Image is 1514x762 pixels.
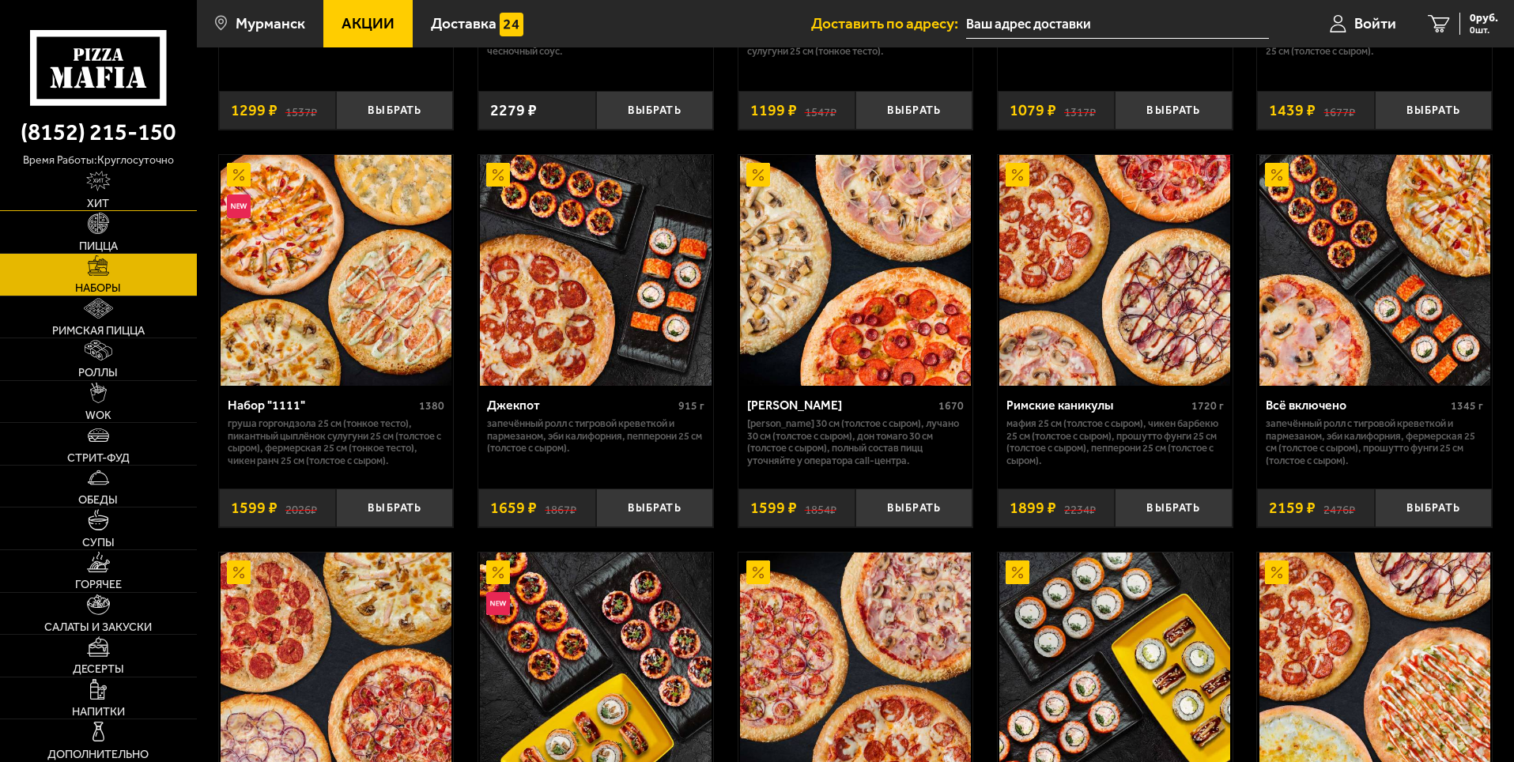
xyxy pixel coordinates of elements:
[486,163,510,187] img: Акционный
[231,500,278,516] span: 1599 ₽
[1470,13,1498,24] span: 0 руб.
[747,398,935,413] div: [PERSON_NAME]
[596,489,713,527] button: Выбрать
[1269,500,1316,516] span: 2159 ₽
[227,560,251,584] img: Акционный
[79,240,118,251] span: Пицца
[336,489,453,527] button: Выбрать
[227,194,251,218] img: Новинка
[47,749,149,760] span: Дополнительно
[228,417,445,468] p: Груша горгондзола 25 см (тонкое тесто), Пикантный цыплёнок сулугуни 25 см (толстое с сыром), Ферм...
[1470,25,1498,35] span: 0 шт.
[545,500,576,516] s: 1867 ₽
[219,155,454,386] a: АкционныйНовинкаНабор "1111"
[750,103,797,119] span: 1199 ₽
[1259,155,1490,386] img: Всё включено
[1010,500,1056,516] span: 1899 ₽
[1257,155,1492,386] a: АкционныйВсё включено
[998,155,1233,386] a: АкционныйРимские каникулы
[231,103,278,119] span: 1299 ₽
[1006,560,1029,584] img: Акционный
[342,16,395,31] span: Акции
[78,367,118,378] span: Роллы
[1323,500,1355,516] s: 2476 ₽
[500,13,523,36] img: 15daf4d41897b9f0e9f617042186c801.svg
[746,560,770,584] img: Акционный
[52,325,145,336] span: Римская пицца
[1451,399,1483,413] span: 1345 г
[855,91,972,130] button: Выбрать
[419,399,444,413] span: 1380
[490,500,537,516] span: 1659 ₽
[1323,103,1355,119] s: 1677 ₽
[478,155,713,386] a: АкционныйДжекпот
[1191,399,1224,413] span: 1720 г
[227,163,251,187] img: Акционный
[750,500,797,516] span: 1599 ₽
[1269,103,1316,119] span: 1439 ₽
[1006,163,1029,187] img: Акционный
[596,91,713,130] button: Выбрать
[740,155,971,386] img: Хет Трик
[855,489,972,527] button: Выбрать
[78,494,118,505] span: Обеды
[938,399,964,413] span: 1670
[490,103,537,119] span: 2279 ₽
[75,282,121,293] span: Наборы
[221,155,451,386] img: Набор "1111"
[678,399,704,413] span: 915 г
[966,9,1269,39] input: Ваш адрес доставки
[746,163,770,187] img: Акционный
[67,452,130,463] span: Стрит-фуд
[236,16,305,31] span: Мурманск
[1064,500,1096,516] s: 2234 ₽
[431,16,496,31] span: Доставка
[1375,489,1492,527] button: Выбрать
[486,592,510,616] img: Новинка
[73,663,124,674] span: Десерты
[1375,91,1492,130] button: Выбрать
[805,103,836,119] s: 1547 ₽
[87,198,109,209] span: Хит
[486,560,510,584] img: Акционный
[1354,16,1396,31] span: Войти
[1006,417,1224,468] p: Мафия 25 см (толстое с сыром), Чикен Барбекю 25 см (толстое с сыром), Прошутто Фунги 25 см (толст...
[811,16,966,31] span: Доставить по адресу:
[285,500,317,516] s: 2026 ₽
[487,398,674,413] div: Джекпот
[1266,398,1447,413] div: Всё включено
[805,500,836,516] s: 1854 ₽
[1265,163,1289,187] img: Акционный
[999,155,1230,386] img: Римские каникулы
[747,417,965,468] p: [PERSON_NAME] 30 см (толстое с сыром), Лучано 30 см (толстое с сыром), Дон Томаго 30 см (толстое ...
[487,417,704,455] p: Запечённый ролл с тигровой креветкой и пармезаном, Эби Калифорния, Пепперони 25 см (толстое с сыр...
[480,155,711,386] img: Джекпот
[85,409,111,421] span: WOK
[1266,417,1483,468] p: Запечённый ролл с тигровой креветкой и пармезаном, Эби Калифорния, Фермерская 25 см (толстое с сы...
[336,91,453,130] button: Выбрать
[72,706,125,717] span: Напитки
[1115,91,1232,130] button: Выбрать
[285,103,317,119] s: 1537 ₽
[228,398,416,413] div: Набор "1111"
[738,155,973,386] a: АкционныйХет Трик
[82,537,115,548] span: Супы
[75,579,122,590] span: Горячее
[1010,103,1056,119] span: 1079 ₽
[1006,398,1187,413] div: Римские каникулы
[1115,489,1232,527] button: Выбрать
[44,621,152,632] span: Салаты и закуски
[1064,103,1096,119] s: 1317 ₽
[1265,560,1289,584] img: Акционный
